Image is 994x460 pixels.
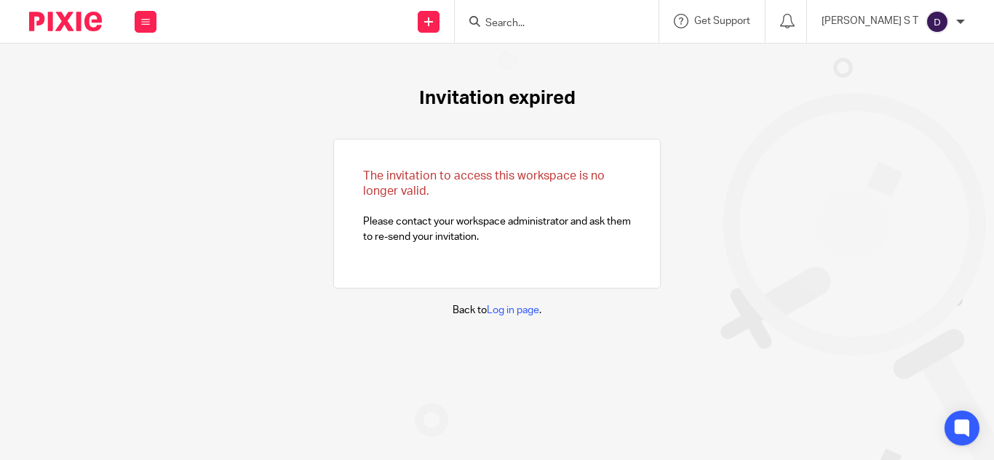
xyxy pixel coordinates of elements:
[29,12,102,31] img: Pixie
[363,169,631,244] p: Please contact your workspace administrator and ask them to re-send your invitation.
[487,305,539,315] a: Log in page
[484,17,615,31] input: Search
[363,170,605,197] span: The invitation to access this workspace is no longer valid.
[453,303,541,318] p: Back to .
[926,10,949,33] img: svg%3E
[419,87,576,110] h1: Invitation expired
